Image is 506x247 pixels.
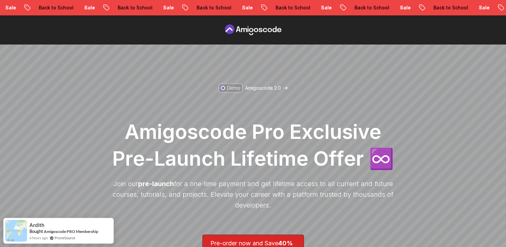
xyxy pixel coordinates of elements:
p: Back to School [270,4,315,11]
p: Sale [158,4,179,11]
p: Sale [394,4,416,11]
a: ProveSource [55,235,75,241]
p: Join our for a one-time payment and get lifetime access to all current and future courses, tutori... [109,178,397,211]
p: Sale [315,4,337,11]
p: Back to School [191,4,236,11]
p: Amigoscode 2.0 [245,85,281,91]
p: Back to School [349,4,394,11]
p: Sale [236,4,258,11]
p: Back to School [428,4,473,11]
p: Back to School [112,4,158,11]
span: Bought [29,229,43,234]
a: Amigoscode PRO Membership [44,229,98,234]
h1: Amigoscode Pro Exclusive Pre-Launch Lifetime Offer ♾️ [109,118,397,172]
span: 6 hours ago [29,235,48,241]
a: DemoAmigoscode 2.0 [217,82,289,94]
img: provesource social proof notification image [5,220,27,242]
a: Pre Order page [223,24,283,35]
p: Sale [79,4,100,11]
span: 40% [278,240,293,247]
span: pre-launch [138,180,174,188]
p: Sale [473,4,495,11]
span: Ardith [29,222,44,228]
p: Demo [227,85,240,91]
p: Back to School [33,4,79,11]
